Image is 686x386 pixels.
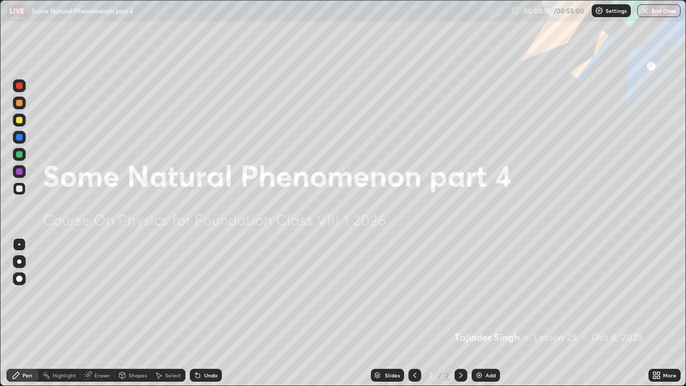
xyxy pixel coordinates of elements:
div: Select [165,373,181,378]
div: Eraser [94,373,110,378]
p: LIVE [10,6,24,15]
div: Shapes [129,373,147,378]
div: Add [486,373,496,378]
div: Undo [204,373,218,378]
div: 2 [444,370,450,380]
div: More [663,373,676,378]
div: Slides [385,373,400,378]
div: / [438,372,442,378]
button: End Class [637,4,681,17]
img: end-class-cross [641,6,650,15]
div: 2 [426,372,436,378]
div: Pen [23,373,32,378]
div: Highlight [53,373,76,378]
img: add-slide-button [475,371,483,380]
p: Some Natural Phenomenon part 4 [32,6,133,15]
img: class-settings-icons [595,6,603,15]
p: Settings [606,8,627,13]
